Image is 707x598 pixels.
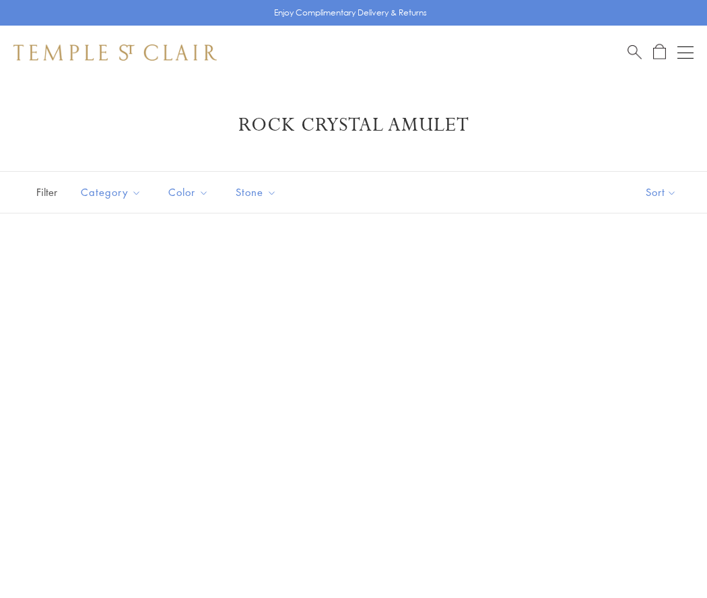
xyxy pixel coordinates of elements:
[226,177,287,207] button: Stone
[229,184,287,201] span: Stone
[34,113,673,137] h1: Rock Crystal Amulet
[74,184,151,201] span: Category
[653,44,666,61] a: Open Shopping Bag
[71,177,151,207] button: Category
[158,177,219,207] button: Color
[274,6,427,20] p: Enjoy Complimentary Delivery & Returns
[628,44,642,61] a: Search
[615,172,707,213] button: Show sort by
[162,184,219,201] span: Color
[677,44,694,61] button: Open navigation
[13,44,217,61] img: Temple St. Clair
